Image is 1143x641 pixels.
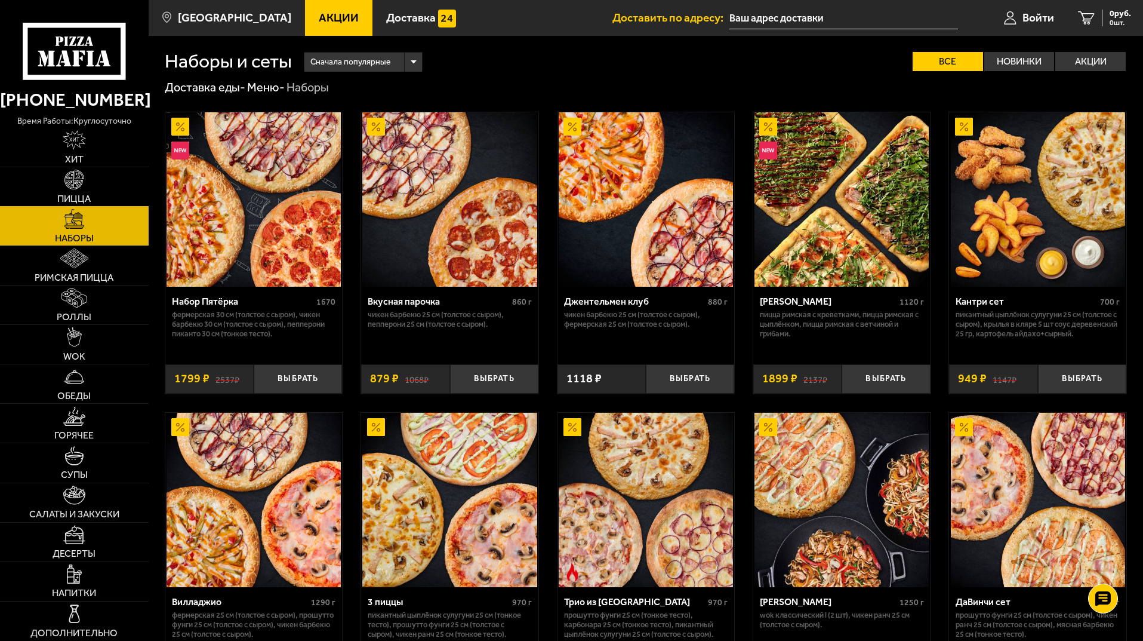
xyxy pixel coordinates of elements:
[559,413,733,587] img: Трио из Рио
[754,413,929,587] img: Вилла Капри
[172,296,314,307] div: Набор Пятёрка
[1110,19,1131,26] span: 0 шт.
[646,364,734,394] button: Выбрать
[1055,52,1126,71] label: Акции
[370,373,399,385] span: 879 ₽
[52,588,96,598] span: Напитки
[65,155,84,164] span: Хит
[361,413,538,587] a: Акционный3 пиццы
[54,431,94,440] span: Горячее
[759,118,777,136] img: Акционный
[753,413,931,587] a: АкционныйВилла Капри
[564,310,728,329] p: Чикен Барбекю 25 см (толстое с сыром), Фермерская 25 см (толстое с сыром).
[557,112,735,287] a: АкционныйДжентельмен клуб
[1100,297,1120,307] span: 700 г
[564,296,705,307] div: Джентельмен клуб
[956,596,1092,608] div: ДаВинчи сет
[310,51,390,73] span: Сначала популярные
[949,112,1126,287] a: АкционныйКантри сет
[559,112,733,287] img: Джентельмен клуб
[316,297,335,307] span: 1670
[842,364,930,394] button: Выбрать
[311,597,335,608] span: 1290 г
[512,297,532,307] span: 860 г
[368,611,532,639] p: Пикантный цыплёнок сулугуни 25 см (тонкое тесто), Прошутто Фунги 25 см (толстое с сыром), Чикен Р...
[759,142,777,160] img: Новинка
[899,597,924,608] span: 1250 г
[956,296,1097,307] div: Кантри сет
[171,418,189,436] img: Акционный
[803,373,827,385] s: 2137 ₽
[563,418,581,436] img: Акционный
[760,596,896,608] div: [PERSON_NAME]
[165,112,343,287] a: АкционныйНовинкаНабор Пятёрка
[29,510,119,519] span: Салаты и закуски
[956,310,1120,339] p: Пикантный цыплёнок сулугуни 25 см (толстое с сыром), крылья в кляре 5 шт соус деревенский 25 гр, ...
[55,234,94,243] span: Наборы
[63,352,85,361] span: WOK
[30,628,118,638] span: Дополнительно
[165,52,292,71] h1: Наборы и сеты
[566,373,602,385] span: 1118 ₽
[1110,10,1131,18] span: 0 руб.
[759,418,777,436] img: Акционный
[564,596,705,608] div: Трио из [GEOGRAPHIC_DATA]
[949,413,1126,587] a: АкционныйДаВинчи сет
[57,391,91,401] span: Обеды
[729,7,958,29] input: Ваш адрес доставки
[1038,364,1126,394] button: Выбрать
[362,112,537,287] img: Вкусная парочка
[165,413,343,587] a: АкционныйВилладжио
[913,52,983,71] label: Все
[760,611,924,630] p: Wok классический L (2 шт), Чикен Ранч 25 см (толстое с сыром).
[171,142,189,160] img: Новинка
[557,413,735,587] a: АкционныйОстрое блюдоТрио из Рио
[178,12,291,23] span: [GEOGRAPHIC_DATA]
[993,373,1016,385] s: 1147 ₽
[367,118,385,136] img: Акционный
[361,112,538,287] a: АкционныйВкусная парочка
[367,418,385,436] img: Акционный
[254,364,342,394] button: Выбрать
[165,80,245,94] a: Доставка еды-
[386,12,436,23] span: Доставка
[708,597,728,608] span: 970 г
[174,373,210,385] span: 1799 ₽
[172,596,309,608] div: Вилладжио
[1022,12,1054,23] span: Войти
[955,418,973,436] img: Акционный
[247,80,285,94] a: Меню-
[760,310,924,339] p: Пицца Римская с креветками, Пицца Римская с цыплёнком, Пицца Римская с ветчиной и грибами.
[57,194,91,204] span: Пицца
[172,310,336,339] p: Фермерская 30 см (толстое с сыром), Чикен Барбекю 30 см (толстое с сыром), Пепперони Пиканто 30 с...
[215,373,239,385] s: 2537 ₽
[35,273,113,283] span: Римская пицца
[956,611,1120,639] p: Прошутто Фунги 25 см (толстое с сыром), Чикен Ранч 25 см (толстое с сыром), Мясная Барбекю 25 см ...
[951,112,1125,287] img: Кантри сет
[612,12,729,23] span: Доставить по адресу:
[172,611,336,639] p: Фермерская 25 см (толстое с сыром), Прошутто Фунги 25 см (толстое с сыром), Чикен Барбекю 25 см (...
[171,118,189,136] img: Акционный
[955,118,973,136] img: Акционный
[53,549,95,559] span: Десерты
[368,296,509,307] div: Вкусная парочка
[708,297,728,307] span: 880 г
[438,10,456,27] img: 15daf4d41897b9f0e9f617042186c801.svg
[754,112,929,287] img: Мама Миа
[61,470,88,480] span: Супы
[512,597,532,608] span: 970 г
[368,596,509,608] div: 3 пиццы
[563,563,581,581] img: Острое блюдо
[362,413,537,587] img: 3 пиццы
[951,413,1125,587] img: ДаВинчи сет
[984,52,1055,71] label: Новинки
[899,297,924,307] span: 1120 г
[167,413,341,587] img: Вилладжио
[57,312,91,322] span: Роллы
[958,373,987,385] span: 949 ₽
[760,296,896,307] div: [PERSON_NAME]
[286,80,329,96] div: Наборы
[450,364,538,394] button: Выбрать
[405,373,429,385] s: 1068 ₽
[753,112,931,287] a: АкционныйНовинкаМама Миа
